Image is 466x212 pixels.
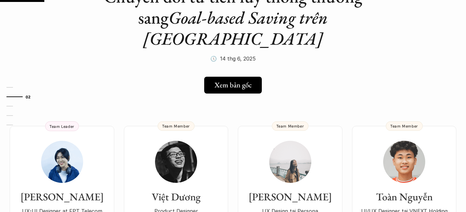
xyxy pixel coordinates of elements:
[6,93,37,101] a: 02
[244,191,336,203] h3: [PERSON_NAME]
[359,191,450,203] h3: Toàn Nguyễn
[162,124,190,128] p: Team Member
[143,6,332,50] em: Goal-based Saving trên [GEOGRAPHIC_DATA]
[50,124,74,128] p: Team Leader
[210,54,256,63] p: 🕔 14 thg 6, 2025
[215,81,252,89] h5: Xem bản gốc
[26,94,31,99] strong: 02
[390,124,418,128] p: Team Member
[204,77,262,94] a: Xem bản gốc
[130,191,222,203] h3: Việt Dương
[276,124,304,128] p: Team Member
